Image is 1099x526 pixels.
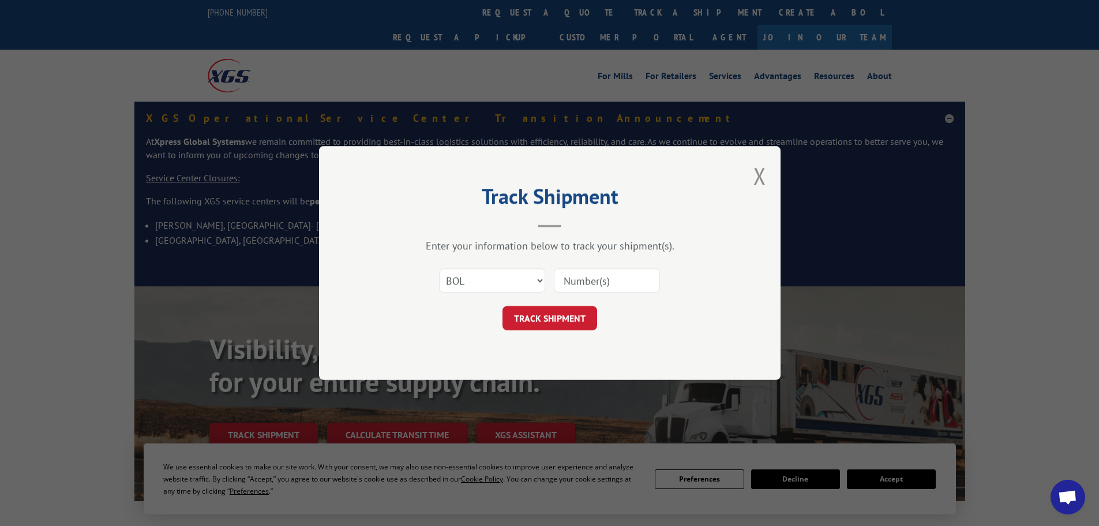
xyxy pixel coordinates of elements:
button: TRACK SHIPMENT [502,306,597,330]
a: Open chat [1051,480,1085,514]
h2: Track Shipment [377,188,723,210]
div: Enter your information below to track your shipment(s). [377,239,723,252]
input: Number(s) [554,268,660,293]
button: Close modal [753,161,766,191]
